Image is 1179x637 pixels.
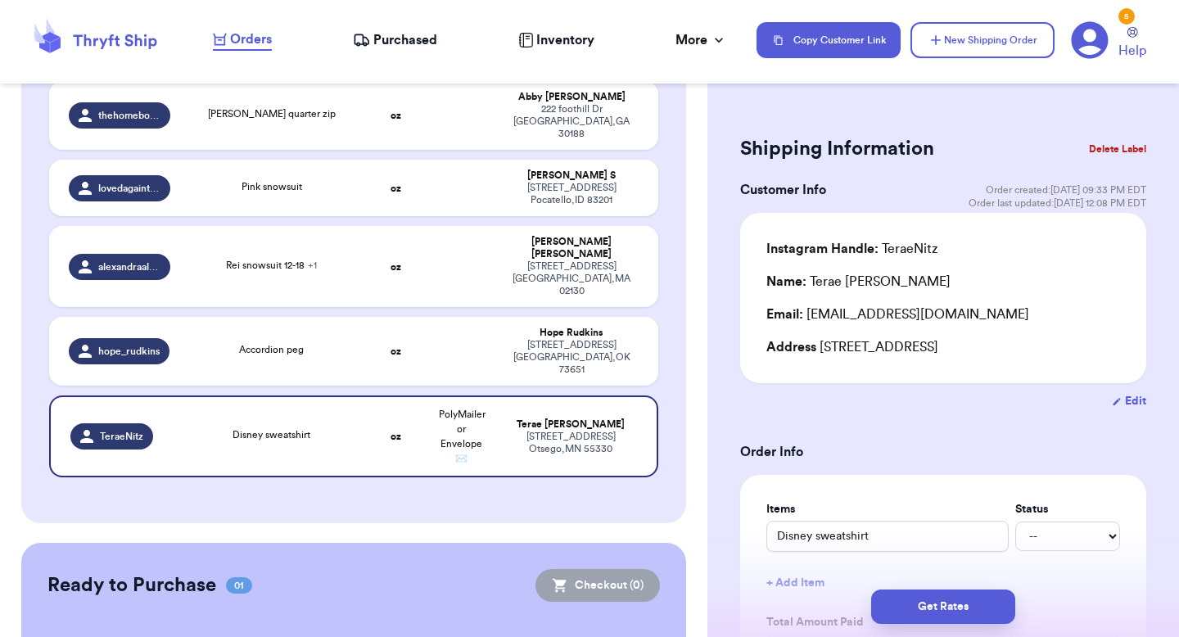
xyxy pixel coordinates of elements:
[439,409,486,463] span: PolyMailer or Envelope ✉️
[391,183,401,193] strong: oz
[391,111,401,120] strong: oz
[1118,8,1135,25] div: 5
[373,30,437,50] span: Purchased
[213,29,272,51] a: Orders
[233,430,310,440] span: Disney sweatshirt
[910,22,1055,58] button: New Shipping Order
[986,183,1146,197] span: Order created: [DATE] 09:33 PM EDT
[969,197,1146,210] span: Order last updated: [DATE] 12:08 PM EDT
[308,260,317,270] span: + 1
[536,30,594,50] span: Inventory
[766,275,806,288] span: Name:
[98,260,160,273] span: alexandraaluna
[226,260,317,270] span: Rei snowsuit 12-18
[504,169,639,182] div: [PERSON_NAME] S
[766,242,879,255] span: Instagram Handle:
[504,431,637,455] div: [STREET_ADDRESS] Otsego , MN 55330
[504,418,637,431] div: Terae [PERSON_NAME]
[1071,21,1109,59] a: 5
[98,182,160,195] span: lovedagainthryt
[766,239,937,259] div: TeraeNitz
[100,430,143,443] span: TeraeNitz
[518,30,594,50] a: Inventory
[766,337,1120,357] div: [STREET_ADDRESS]
[353,30,437,50] a: Purchased
[504,339,639,376] div: [STREET_ADDRESS] [GEOGRAPHIC_DATA] , OK 73651
[1015,501,1120,517] label: Status
[760,565,1127,601] button: + Add Item
[1082,131,1153,167] button: Delete Label
[226,577,252,594] span: 01
[766,308,803,321] span: Email:
[391,346,401,356] strong: oz
[675,30,727,50] div: More
[230,29,272,49] span: Orders
[740,442,1146,462] h3: Order Info
[766,341,816,354] span: Address
[504,182,639,206] div: [STREET_ADDRESS] Pocatello , ID 83201
[504,91,639,103] div: Abby [PERSON_NAME]
[766,305,1120,324] div: [EMAIL_ADDRESS][DOMAIN_NAME]
[1112,393,1146,409] button: Edit
[757,22,901,58] button: Copy Customer Link
[740,180,826,200] h3: Customer Info
[766,501,1009,517] label: Items
[504,327,639,339] div: Hope Rudkins
[504,236,639,260] div: [PERSON_NAME] [PERSON_NAME]
[1118,27,1146,61] a: Help
[242,182,302,192] span: Pink snowsuit
[766,272,951,291] div: Terae [PERSON_NAME]
[391,431,401,441] strong: oz
[98,345,160,358] span: hope_rudkins
[740,136,934,162] h2: Shipping Information
[871,590,1015,624] button: Get Rates
[47,572,216,599] h2: Ready to Purchase
[239,345,304,355] span: Accordion peg
[535,569,660,602] button: Checkout (0)
[208,109,336,119] span: [PERSON_NAME] quarter zip
[391,262,401,272] strong: oz
[504,103,639,140] div: 222 foothill Dr [GEOGRAPHIC_DATA] , GA 30188
[1118,41,1146,61] span: Help
[504,260,639,297] div: [STREET_ADDRESS] [GEOGRAPHIC_DATA] , MA 02130
[98,109,160,122] span: thehomebodybookshelf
